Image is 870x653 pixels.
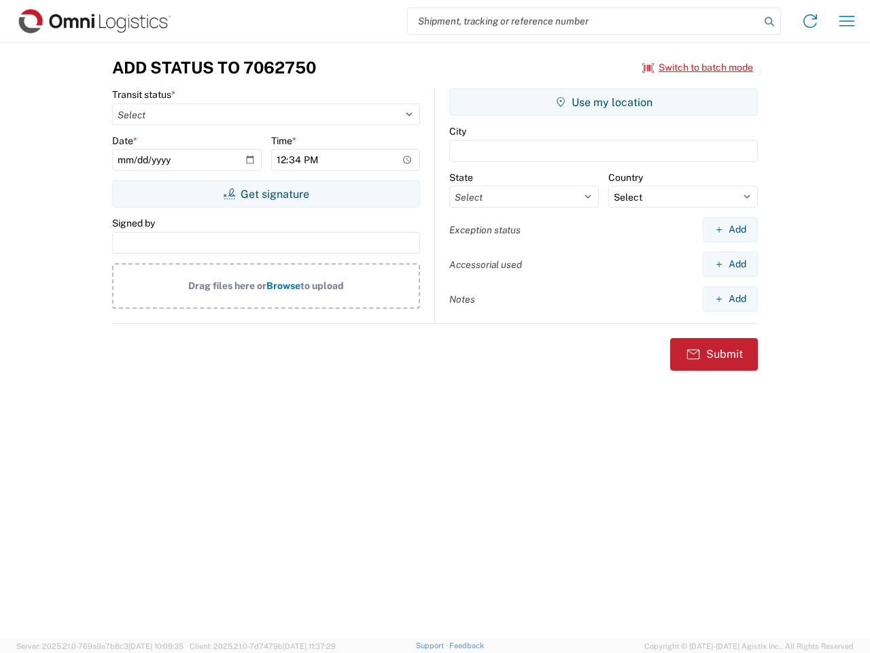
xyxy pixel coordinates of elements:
[112,135,137,147] label: Date
[128,642,184,650] span: [DATE] 10:09:35
[608,171,643,184] label: Country
[449,258,522,271] label: Accessorial used
[703,286,758,312] button: Add
[416,641,450,650] a: Support
[449,171,473,184] label: State
[449,125,466,137] label: City
[112,180,420,207] button: Get signature
[449,293,475,305] label: Notes
[271,135,296,147] label: Time
[112,88,175,101] label: Transit status
[283,642,336,650] span: [DATE] 11:37:29
[703,252,758,277] button: Add
[703,217,758,242] button: Add
[670,338,758,371] button: Submit
[408,8,760,34] input: Shipment, tracking or reference number
[449,224,521,236] label: Exception status
[112,217,155,229] label: Signed by
[16,642,184,650] span: Server: 2025.21.0-769a9a7b8c3
[190,642,336,650] span: Client: 2025.21.0-7d7479b
[644,640,854,652] span: Copyright © [DATE]-[DATE] Agistix Inc., All Rights Reserved
[266,280,300,291] span: Browse
[188,280,266,291] span: Drag files here or
[449,641,484,650] a: Feedback
[300,280,344,291] span: to upload
[449,88,758,116] button: Use my location
[642,56,753,79] button: Switch to batch mode
[112,58,316,78] h3: Add Status to 7062750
